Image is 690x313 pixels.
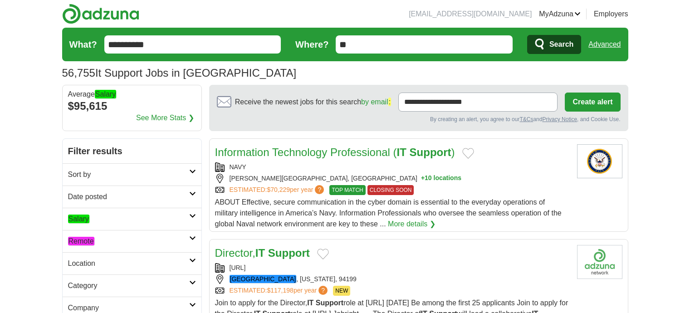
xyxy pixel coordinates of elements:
em: Salary [68,215,89,223]
div: [URL] [215,263,570,273]
strong: IT [397,146,406,158]
span: CLOSING SOON [367,185,414,195]
strong: IT [255,247,265,259]
span: ? [315,185,324,194]
strong: Support [410,146,451,158]
div: $95,615 [68,98,196,114]
span: Receive the newest jobs for this search [235,97,391,108]
a: Remote [63,230,201,252]
div: Average [68,91,196,98]
em: : [388,98,391,106]
a: Sort by [63,163,201,186]
span: 56,755 [62,65,95,81]
a: ESTIMATED:$70,229per year? [230,185,326,195]
img: U.S. Navy logo [577,144,622,178]
span: TOP MATCH [329,185,365,195]
label: What? [69,38,97,51]
button: Create alert [565,93,620,112]
strong: Support [316,299,343,307]
a: T&Cs [519,116,533,122]
button: Search [527,35,581,54]
a: Director,IT Support [215,247,310,259]
em: Remote [68,237,94,245]
span: NEW [333,286,350,296]
h2: Location [68,258,189,269]
button: Add to favorite jobs [462,148,474,159]
strong: IT [307,299,313,307]
span: + [421,174,425,183]
a: Privacy Notice [542,116,577,122]
span: $70,229 [267,186,290,193]
a: See More Stats ❯ [136,112,194,123]
li: [EMAIL_ADDRESS][DOMAIN_NAME] [409,9,532,20]
h2: Sort by [68,169,189,180]
strong: Support [268,247,310,259]
em: [GEOGRAPHIC_DATA] [230,275,297,283]
a: Location [63,252,201,274]
h2: Filter results [63,139,201,163]
span: $117,198 [267,287,293,294]
button: +10 locations [421,174,461,183]
a: by email [361,98,388,106]
label: Where? [295,38,328,51]
a: Information Technology Professional (IT Support) [215,146,455,158]
a: MyAdzuna [539,9,581,20]
h2: Date posted [68,191,189,202]
a: Employers [594,9,628,20]
span: ABOUT Effective, secure communication in the cyber domain is essential to the everyday operations... [215,198,562,228]
h1: It Support Jobs in [GEOGRAPHIC_DATA] [62,67,297,79]
a: Salary [63,208,201,230]
a: More details ❯ [388,219,436,230]
div: [PERSON_NAME][GEOGRAPHIC_DATA], [GEOGRAPHIC_DATA] [215,174,570,183]
button: Add to favorite jobs [317,249,329,259]
em: Salary [95,90,116,98]
a: ESTIMATED:$117,198per year? [230,286,330,296]
a: NAVY [230,163,246,171]
div: By creating an alert, you agree to our and , and Cookie Use. [217,115,621,123]
img: Adzuna logo [62,4,139,24]
div: , [US_STATE], 94199 [215,274,570,284]
span: ? [318,286,328,295]
img: Company logo [577,245,622,279]
a: Category [63,274,201,297]
h2: Category [68,280,189,291]
span: Search [549,35,573,54]
a: Date posted [63,186,201,208]
a: Advanced [588,35,621,54]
